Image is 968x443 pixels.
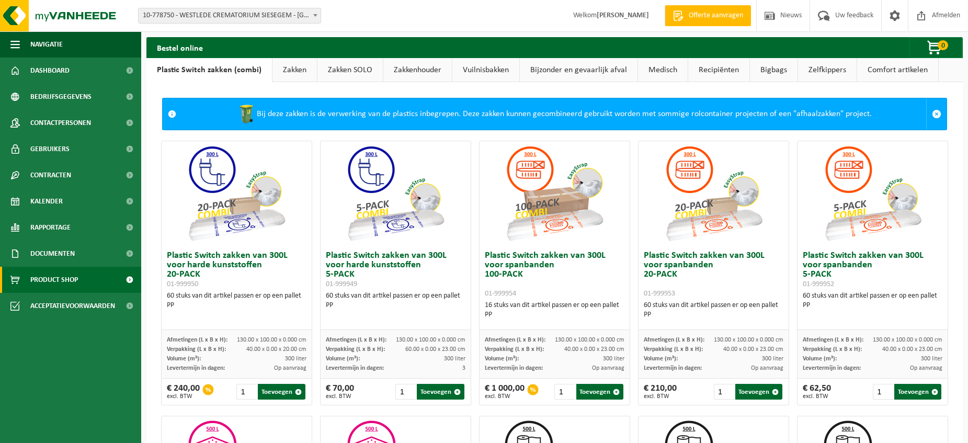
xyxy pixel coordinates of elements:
button: Toevoegen [735,384,782,400]
div: € 210,00 [644,384,677,400]
span: Documenten [30,241,75,267]
div: 16 stuks van dit artikel passen er op een pallet [485,301,624,320]
h3: Plastic Switch zakken van 300L voor harde kunststoffen 5-PACK [326,251,465,289]
span: 40.00 x 0.00 x 20.00 cm [246,346,306,353]
span: Levertermijn in dagen: [803,365,861,371]
a: Vuilnisbakken [452,58,519,82]
span: 300 liter [285,356,306,362]
img: 01-999954 [502,141,607,246]
span: Afmetingen (L x B x H): [485,337,545,343]
a: Zakkenhouder [383,58,452,82]
input: 1 [714,384,734,400]
img: 01-999949 [343,141,448,246]
span: Volume (m³): [485,356,519,362]
span: Acceptatievoorwaarden [30,293,115,319]
span: Op aanvraag [274,365,306,371]
a: Zakken [272,58,317,82]
span: 3 [462,365,465,371]
span: excl. BTW [326,393,354,400]
div: € 70,00 [326,384,354,400]
span: 60.00 x 0.00 x 23.00 cm [405,346,465,353]
span: 0 [938,40,948,50]
span: Verpakking (L x B x H): [644,346,703,353]
span: Gebruikers [30,136,70,162]
span: 300 liter [444,356,465,362]
strong: [PERSON_NAME] [597,12,649,19]
a: Zelfkippers [798,58,857,82]
span: Op aanvraag [910,365,942,371]
span: 40.00 x 0.00 x 23.00 cm [882,346,942,353]
span: Afmetingen (L x B x H): [167,337,227,343]
span: 300 liter [762,356,783,362]
span: Bedrijfsgegevens [30,84,92,110]
h3: Plastic Switch zakken van 300L voor spanbanden 20-PACK [644,251,783,298]
span: Volume (m³): [644,356,678,362]
div: € 62,50 [803,384,831,400]
span: excl. BTW [485,393,525,400]
span: Kalender [30,188,63,214]
span: Dashboard [30,58,70,84]
a: Comfort artikelen [857,58,938,82]
span: excl. BTW [167,393,200,400]
span: 130.00 x 100.00 x 0.000 cm [555,337,624,343]
input: 1 [395,384,416,400]
a: Recipiënten [688,58,749,82]
span: 10-778750 - WESTLEDE CREMATORIUM SIESEGEM - AALST [139,8,321,23]
span: Afmetingen (L x B x H): [803,337,863,343]
span: Contactpersonen [30,110,91,136]
span: Op aanvraag [751,365,783,371]
span: Levertermijn in dagen: [485,365,543,371]
div: € 1 000,00 [485,384,525,400]
img: 01-999953 [662,141,766,246]
input: 1 [236,384,257,400]
span: Volume (m³): [326,356,360,362]
span: Levertermijn in dagen: [326,365,384,371]
span: Verpakking (L x B x H): [167,346,226,353]
span: Afmetingen (L x B x H): [644,337,704,343]
span: Navigatie [30,31,63,58]
iframe: chat widget [5,420,175,443]
input: 1 [873,384,893,400]
button: Toevoegen [417,384,464,400]
div: PP [644,310,783,320]
h2: Bestel online [146,37,213,58]
span: Verpakking (L x B x H): [485,346,544,353]
span: 01-999953 [644,290,675,298]
span: 10-778750 - WESTLEDE CREMATORIUM SIESEGEM - AALST [138,8,321,24]
span: 01-999954 [485,290,516,298]
span: excl. BTW [803,393,831,400]
div: € 240,00 [167,384,200,400]
div: PP [803,301,942,310]
button: 0 [909,37,962,58]
button: Toevoegen [894,384,941,400]
button: Toevoegen [576,384,623,400]
span: Offerte aanvragen [686,10,746,21]
span: 01-999952 [803,280,834,288]
div: 60 stuks van dit artikel passen er op een pallet [644,301,783,320]
span: Verpakking (L x B x H): [803,346,862,353]
span: Afmetingen (L x B x H): [326,337,386,343]
button: Toevoegen [258,384,305,400]
span: 130.00 x 100.00 x 0.000 cm [714,337,783,343]
a: Sluit melding [926,98,947,130]
a: Zakken SOLO [317,58,383,82]
h3: Plastic Switch zakken van 300L voor harde kunststoffen 20-PACK [167,251,306,289]
div: PP [485,310,624,320]
img: 01-999952 [821,141,925,246]
span: Op aanvraag [592,365,624,371]
a: Bijzonder en gevaarlijk afval [520,58,637,82]
span: 01-999950 [167,280,198,288]
span: 130.00 x 100.00 x 0.000 cm [873,337,942,343]
a: Bigbags [750,58,798,82]
img: 01-999950 [184,141,289,246]
a: Offerte aanvragen [665,5,751,26]
input: 1 [554,384,575,400]
span: 40.00 x 0.00 x 23.00 cm [723,346,783,353]
span: 01-999949 [326,280,357,288]
span: 130.00 x 100.00 x 0.000 cm [237,337,306,343]
span: Volume (m³): [803,356,837,362]
span: Product Shop [30,267,78,293]
span: 40.00 x 0.00 x 23.00 cm [564,346,624,353]
div: 60 stuks van dit artikel passen er op een pallet [803,291,942,310]
a: Medisch [638,58,688,82]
